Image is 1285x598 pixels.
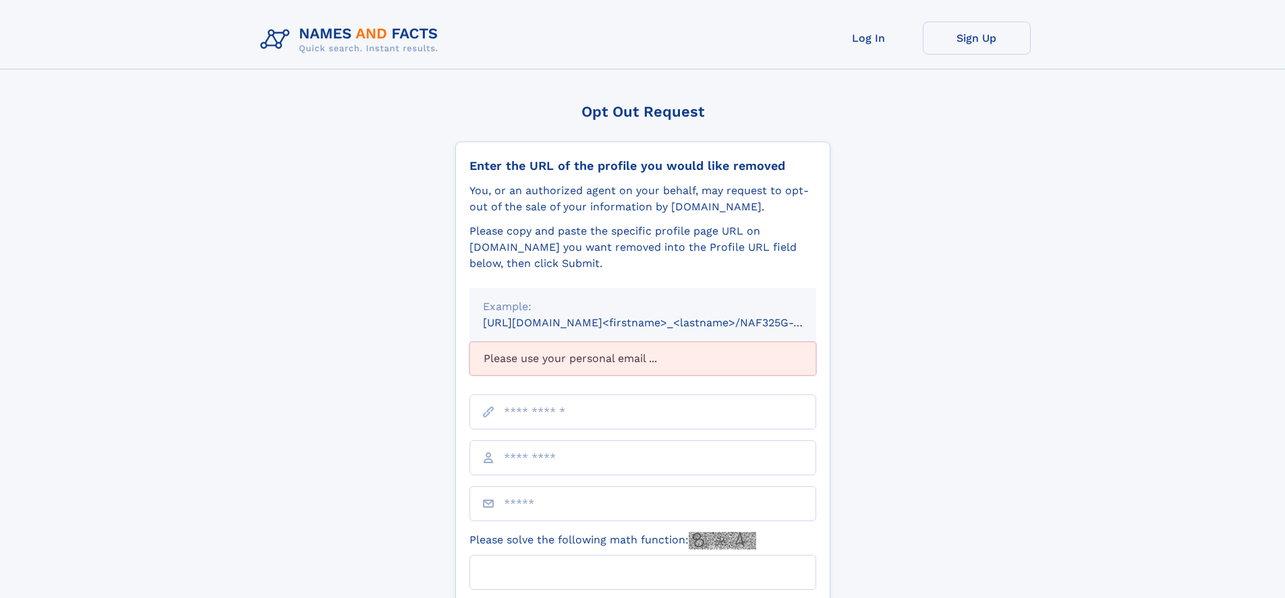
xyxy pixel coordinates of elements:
div: Enter the URL of the profile you would like removed [469,158,816,173]
div: Opt Out Request [455,103,830,120]
div: Example: [483,299,803,315]
div: You, or an authorized agent on your behalf, may request to opt-out of the sale of your informatio... [469,183,816,215]
div: Please copy and paste the specific profile page URL on [DOMAIN_NAME] you want removed into the Pr... [469,223,816,272]
small: [URL][DOMAIN_NAME]<firstname>_<lastname>/NAF325G-xxxxxxxx [483,316,842,329]
a: Log In [815,22,923,55]
a: Sign Up [923,22,1031,55]
div: Please use your personal email ... [469,342,816,376]
label: Please solve the following math function: [469,532,756,549]
img: Logo Names and Facts [255,22,449,58]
